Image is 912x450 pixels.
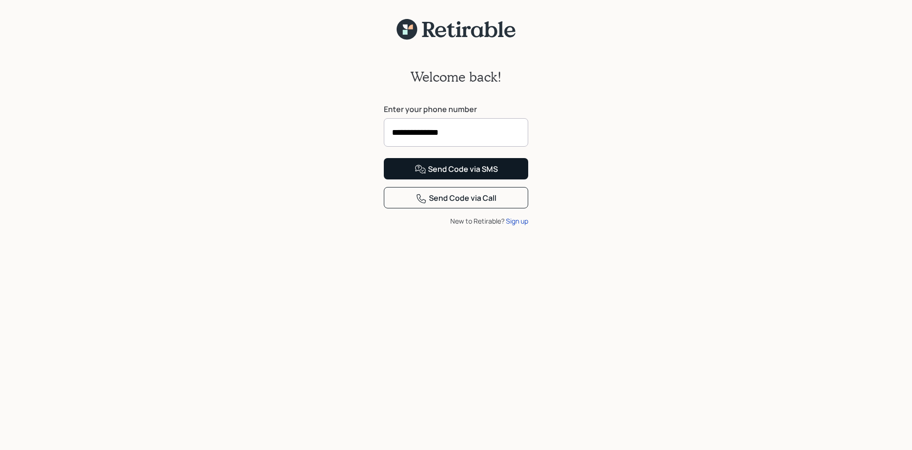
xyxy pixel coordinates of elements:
div: Sign up [506,216,528,226]
div: Send Code via SMS [415,164,498,175]
label: Enter your phone number [384,104,528,114]
h2: Welcome back! [410,69,502,85]
div: Send Code via Call [416,193,496,204]
button: Send Code via Call [384,187,528,208]
button: Send Code via SMS [384,158,528,179]
div: New to Retirable? [384,216,528,226]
